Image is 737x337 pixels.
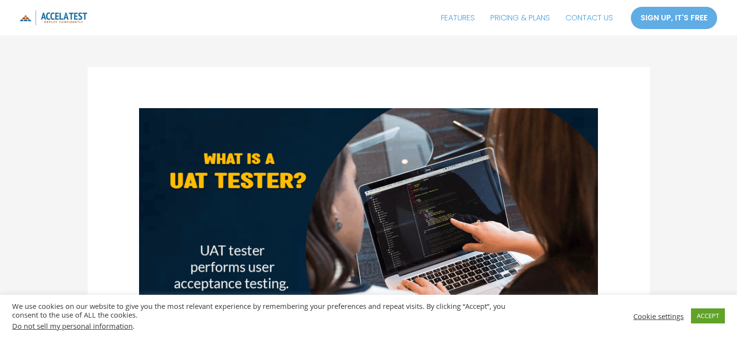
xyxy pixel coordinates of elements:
nav: Site Navigation [433,6,621,30]
a: PRICING & PLANS [483,6,558,30]
a: SIGN UP, IT'S FREE [630,6,718,30]
a: ACCEPT [691,308,725,323]
div: . [12,321,511,330]
a: Cookie settings [633,312,684,321]
a: CONTACT US [558,6,621,30]
a: FEATURES [433,6,483,30]
img: icon [19,10,87,25]
a: Do not sell my personal information [12,321,133,331]
div: We use cookies on our website to give you the most relevant experience by remembering your prefer... [12,302,511,330]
